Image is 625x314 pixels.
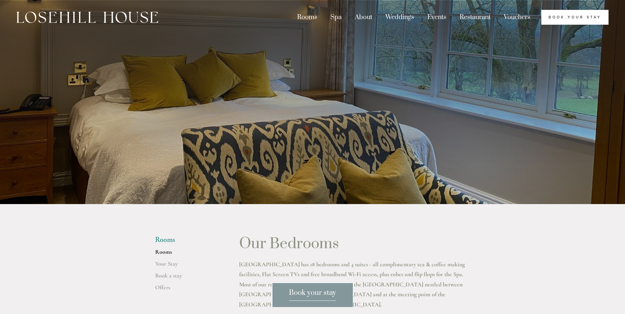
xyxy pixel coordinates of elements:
[289,288,336,301] span: Book your stay
[541,10,609,25] a: Book Your Stay
[155,272,218,284] a: Book a stay
[16,12,158,23] img: Losehill House
[155,236,218,244] li: Rooms
[155,248,218,260] a: Rooms
[325,10,348,25] div: Spa
[155,260,218,272] a: Your Stay
[498,10,536,25] a: Vouchers
[380,10,420,25] div: Weddings
[239,236,470,252] h1: Our Bedrooms
[272,283,353,307] a: Book your stay
[349,10,378,25] div: About
[239,259,470,310] p: [GEOGRAPHIC_DATA] has 18 bedrooms and 4 suites - all complimentary tea & coffee making facilities...
[454,10,497,25] div: Restaurant
[421,10,452,25] div: Events
[291,10,323,25] div: Rooms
